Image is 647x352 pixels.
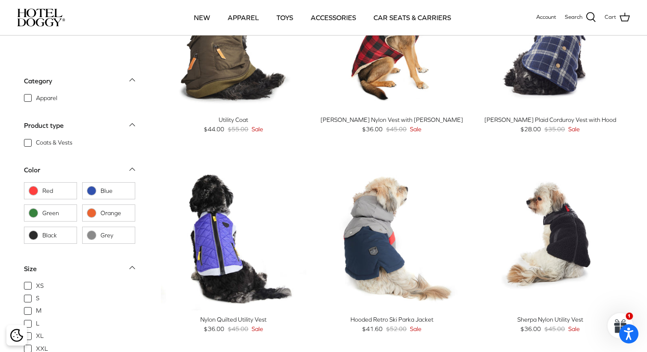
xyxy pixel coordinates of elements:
a: TOYS [269,3,301,32]
a: Hooded Retro Ski Parka Jacket $41.60 $52.00 Sale [319,315,465,334]
a: Cart [605,12,630,23]
div: [PERSON_NAME] Nylon Vest with [PERSON_NAME] [319,115,465,124]
span: $45.00 [544,324,565,334]
span: Grey [101,231,131,240]
span: Sale [410,124,421,134]
span: $41.60 [362,324,383,334]
a: NEW [186,3,218,32]
span: $44.00 [204,124,224,134]
span: 20% off [482,169,512,182]
a: APPAREL [220,3,267,32]
div: Hooded Retro Ski Parka Jacket [319,315,465,324]
a: Nylon Quilted Utility Vest $36.00 $45.00 Sale [161,315,306,334]
span: S [36,294,39,303]
a: Sherpa Nylon Utility Vest [478,165,623,311]
span: M [36,307,42,315]
a: ACCESSORIES [303,3,364,32]
div: Utility Coat [161,115,306,124]
span: Red [42,186,72,195]
span: Green [42,209,72,217]
span: XL [36,332,44,340]
span: 20% off [323,169,354,182]
div: Category [24,75,52,86]
span: Sale [252,124,263,134]
div: Size [24,263,37,274]
a: Sherpa Nylon Utility Vest $36.00 $45.00 Sale [478,315,623,334]
span: $28.00 [520,124,541,134]
a: Hooded Retro Ski Parka Jacket [319,165,465,311]
span: Sale [568,324,580,334]
span: Cart [605,13,616,22]
span: Apparel [36,94,57,102]
span: Account [536,14,556,20]
span: $52.00 [386,324,407,334]
span: Sale [410,324,421,334]
span: Sale [252,324,263,334]
span: Blue [101,186,131,195]
div: Nylon Quilted Utility Vest [161,315,306,324]
span: L [36,319,39,328]
div: Cookie policy [6,325,27,346]
img: hoteldoggycom [17,9,65,27]
a: Account [536,13,556,22]
a: Size [24,262,135,281]
span: Orange [101,209,131,217]
span: 20% off [165,169,196,182]
span: $36.00 [204,324,224,334]
span: $35.00 [544,124,565,134]
a: CAR SEATS & CARRIERS [366,3,459,32]
a: [PERSON_NAME] Plaid Corduroy Vest with Hood $28.00 $35.00 Sale [478,115,623,134]
div: Primary navigation [127,3,517,32]
span: Sale [568,124,580,134]
a: Nylon Quilted Utility Vest [161,165,306,311]
a: [PERSON_NAME] Nylon Vest with [PERSON_NAME] $36.00 $45.00 Sale [319,115,465,134]
a: Utility Coat $44.00 $55.00 Sale [161,115,306,134]
button: Cookie policy [9,328,24,343]
span: XS [36,281,44,290]
div: Sherpa Nylon Utility Vest [478,315,623,324]
div: Product type [24,120,64,131]
span: $55.00 [228,124,248,134]
a: Product type [24,118,135,138]
span: $36.00 [362,124,383,134]
a: Search [565,12,596,23]
a: Category [24,74,135,93]
span: Search [565,13,582,22]
img: Cookie policy [10,329,23,342]
span: Black [42,231,72,240]
span: Coats & Vests [36,138,72,147]
a: Color [24,163,135,182]
div: Color [24,165,40,176]
div: [PERSON_NAME] Plaid Corduroy Vest with Hood [478,115,623,124]
span: $36.00 [520,324,541,334]
span: $45.00 [386,124,407,134]
span: $45.00 [228,324,248,334]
